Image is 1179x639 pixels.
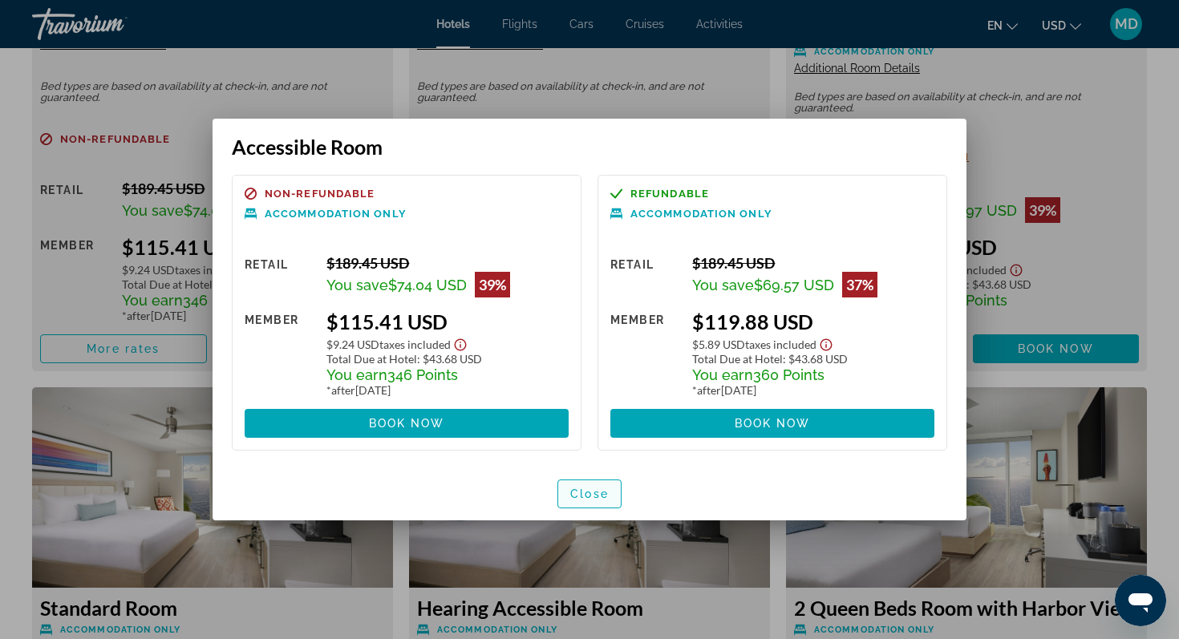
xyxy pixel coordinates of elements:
span: You save [326,277,388,293]
div: Retail [610,254,680,297]
span: $5.89 USD [692,338,745,351]
span: Book now [735,417,811,430]
div: $189.45 USD [692,254,934,272]
span: You earn [326,366,387,383]
iframe: Button to launch messaging window [1115,575,1166,626]
span: Close [570,487,609,500]
div: * [DATE] [326,383,569,397]
div: 37% [842,272,877,297]
div: 39% [475,272,510,297]
span: $9.24 USD [326,338,379,351]
button: Book now [610,409,934,438]
span: Book now [369,417,445,430]
span: $69.57 USD [754,277,834,293]
span: after [331,383,355,397]
span: You save [692,277,754,293]
span: You earn [692,366,753,383]
span: Accommodation Only [265,208,407,219]
div: Member [245,309,314,397]
span: Refundable [630,188,709,199]
div: * [DATE] [692,383,934,397]
span: after [697,383,721,397]
span: Taxes included [745,338,816,351]
span: $74.04 USD [388,277,467,293]
div: : $43.68 USD [692,352,934,366]
div: : $43.68 USD [326,352,569,366]
a: Refundable [610,188,934,200]
span: Accommodation Only [630,208,772,219]
div: Retail [245,254,314,297]
span: Total Due at Hotel [692,352,783,366]
button: Close [557,479,622,508]
button: Show Taxes and Fees disclaimer [816,334,836,352]
span: Taxes included [379,338,451,351]
button: Book now [245,409,569,438]
div: $189.45 USD [326,254,569,272]
span: 360 Points [753,366,824,383]
div: Member [610,309,680,397]
button: Show Taxes and Fees disclaimer [451,334,470,352]
span: Non-refundable [265,188,375,199]
div: $119.88 USD [692,309,934,334]
span: Total Due at Hotel [326,352,417,366]
div: $115.41 USD [326,309,569,334]
span: 346 Points [387,366,458,383]
h3: Accessible Room [232,135,947,159]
